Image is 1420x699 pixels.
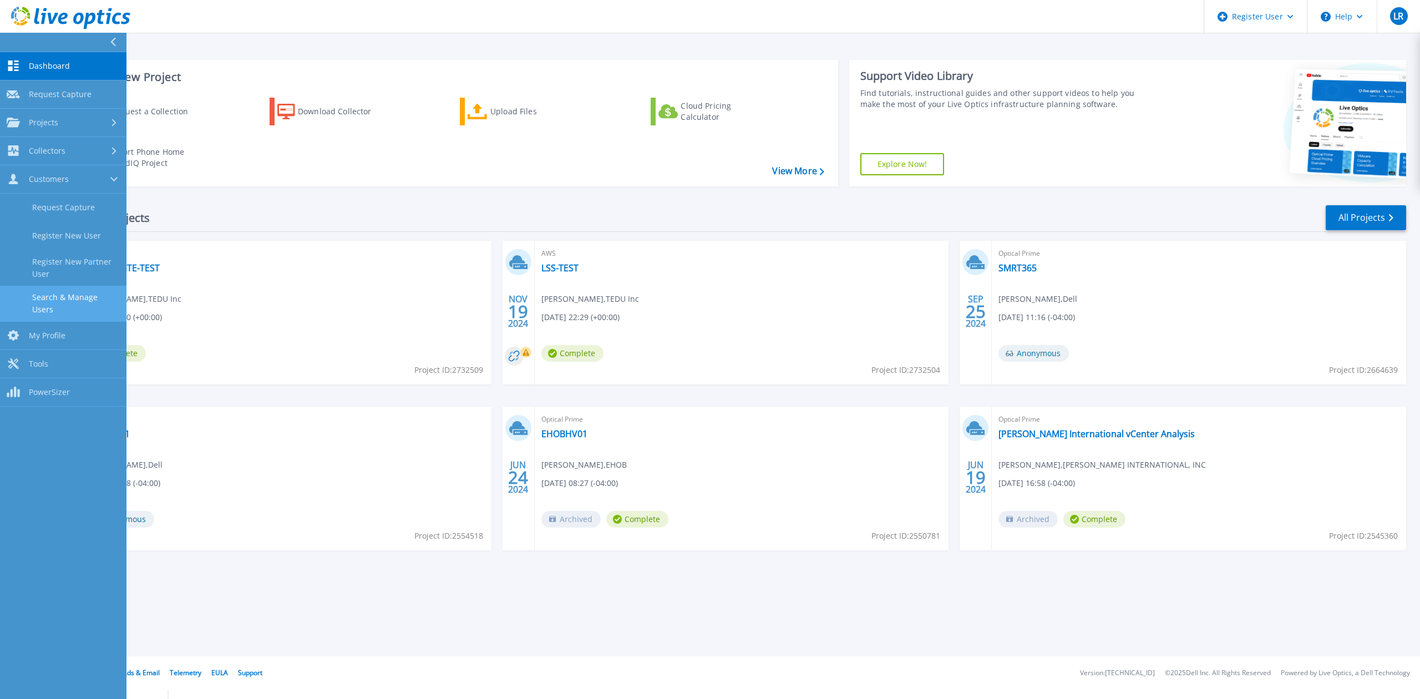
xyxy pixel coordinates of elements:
a: EHOBHV01 [541,428,587,439]
span: AWS [84,247,485,260]
span: Complete [606,511,668,528]
div: JUN 2024 [965,457,986,498]
span: Complete [541,345,603,362]
h3: Start a New Project [79,71,824,83]
div: Cloud Pricing Calculator [681,100,769,123]
a: EULA [211,668,228,677]
span: Project ID: 2732504 [871,364,940,376]
li: Powered by Live Optics, a Dell Technology [1281,670,1410,677]
div: Upload Files [490,100,579,123]
a: [PERSON_NAME] International vCenter Analysis [998,428,1195,439]
div: Request a Collection [110,100,199,123]
span: [PERSON_NAME] , TEDU Inc [84,293,181,305]
span: Project ID: 2545360 [1329,530,1398,542]
span: Dashboard [29,61,70,71]
span: [PERSON_NAME] , EHOB [541,459,627,471]
a: Download Collector [270,98,393,125]
div: Support Video Library [860,69,1148,83]
span: Archived [541,511,601,528]
span: [DATE] 08:27 (-04:00) [541,477,618,489]
span: 25 [966,307,986,316]
span: My Profile [29,331,65,341]
span: AWS [541,247,942,260]
a: Telemetry [170,668,201,677]
span: Optical Prime [998,247,1399,260]
span: Optical Prime [998,413,1399,426]
span: Project ID: 2554518 [414,530,483,542]
span: [PERSON_NAME] , [PERSON_NAME] INTERNATIONAL, INC [998,459,1206,471]
a: Upload Files [460,98,584,125]
div: Download Collector [298,100,387,123]
li: Version: [TECHNICAL_ID] [1080,670,1155,677]
span: 19 [508,307,528,316]
span: Anonymous [998,345,1069,362]
span: Optical Prime [84,413,485,426]
span: Archived [998,511,1058,528]
div: Import Phone Home CloudIQ Project [109,146,195,169]
li: © 2025 Dell Inc. All Rights Reserved [1165,670,1271,677]
span: Project ID: 2550781 [871,530,940,542]
span: LR [1393,12,1403,21]
span: Request Capture [29,89,92,99]
a: Ads & Email [123,668,160,677]
span: [DATE] 11:16 (-04:00) [998,311,1075,323]
a: SMRT365 [998,262,1037,273]
div: JUN 2024 [508,457,529,498]
span: [DATE] 22:29 (+00:00) [541,311,620,323]
span: 19 [966,473,986,482]
a: LSS-TEST [541,262,579,273]
span: Project ID: 2732509 [414,364,483,376]
a: Request a Collection [79,98,202,125]
span: Customers [29,174,69,184]
span: Collectors [29,146,65,156]
a: Support [238,668,262,677]
span: PowerSizer [29,387,70,397]
a: All Projects [1326,205,1406,230]
a: Explore Now! [860,153,945,175]
div: NOV 2024 [508,291,529,332]
span: 24 [508,473,528,482]
span: Projects [29,118,58,128]
span: Complete [1063,511,1125,528]
span: [PERSON_NAME] , TEDU Inc [541,293,639,305]
span: [DATE] 16:58 (-04:00) [998,477,1075,489]
span: Optical Prime [541,413,942,426]
div: SEP 2024 [965,291,986,332]
a: Cloud Pricing Calculator [651,98,774,125]
a: View More [772,166,824,176]
span: [PERSON_NAME] , Dell [998,293,1077,305]
div: Find tutorials, instructional guides and other support videos to help you make the most of your L... [860,88,1148,110]
span: Tools [29,359,48,369]
span: Project ID: 2664639 [1329,364,1398,376]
